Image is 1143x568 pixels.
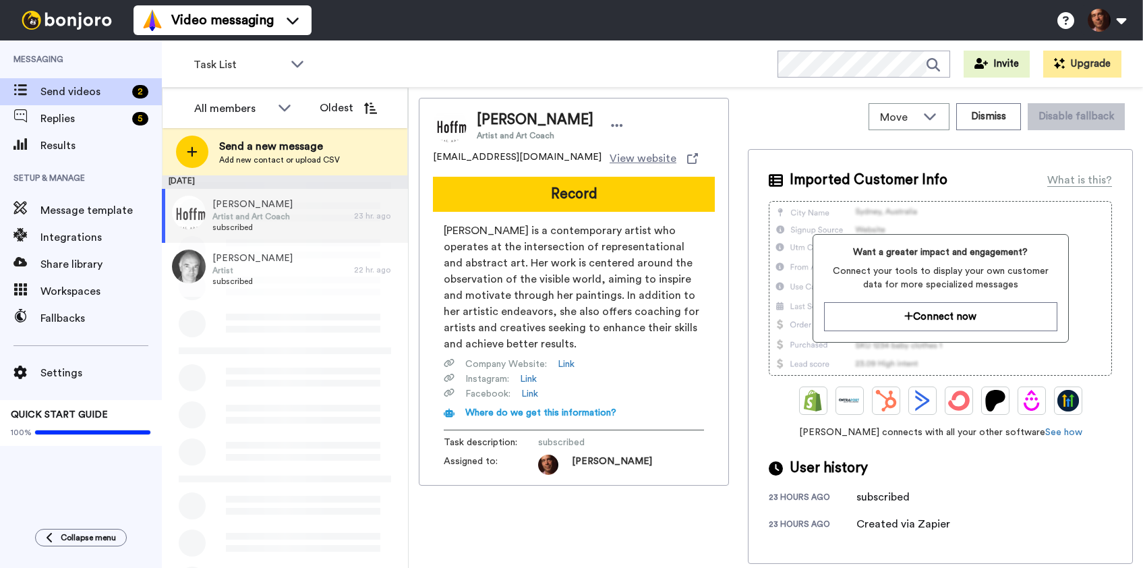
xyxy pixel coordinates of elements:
span: [PERSON_NAME] [212,252,293,265]
span: [PERSON_NAME] [572,455,652,475]
a: Link [558,358,575,371]
span: Facebook : [465,387,510,401]
img: Drip [1021,390,1043,411]
div: 23 hr. ago [354,210,401,221]
span: Results [40,138,162,154]
span: Settings [40,365,162,381]
div: subscribed [856,489,924,505]
span: Task List [194,57,284,73]
span: Replies [40,111,127,127]
span: Imported Customer Info [790,170,947,190]
span: [PERSON_NAME] [477,110,593,130]
span: 100% [11,427,32,438]
span: Share library [40,256,162,273]
span: subscribed [538,436,666,449]
span: Task description : [444,436,538,449]
span: Where do we get this information? [465,408,616,418]
button: Record [433,177,715,212]
span: Send a new message [219,138,340,154]
div: What is this? [1047,172,1112,188]
img: vm-color.svg [142,9,163,31]
a: Link [520,372,537,386]
img: ed83be5a-0d1f-4c1c-8f23-c4c5c8dbf649.png [172,196,206,229]
span: Want a greater impact and engagement? [824,246,1057,259]
span: Assigned to: [444,455,538,475]
span: User history [790,458,868,478]
button: Upgrade [1043,51,1121,78]
span: [PERSON_NAME] [212,198,293,211]
button: Connect now [824,302,1057,331]
img: ActiveCampaign [912,390,933,411]
div: 23 hours ago [769,492,856,505]
span: [EMAIL_ADDRESS][DOMAIN_NAME] [433,150,602,167]
span: Artist [212,265,293,276]
span: Artist and Art Coach [212,211,293,222]
img: GoHighLevel [1057,390,1079,411]
span: Send videos [40,84,127,100]
button: Dismiss [956,103,1021,130]
button: Collapse menu [35,529,127,546]
div: 2 [132,85,148,98]
span: [PERSON_NAME] connects with all your other software [769,426,1112,439]
span: Add new contact or upload CSV [219,154,340,165]
span: Connect your tools to display your own customer data for more specialized messages [824,264,1057,291]
span: Collapse menu [61,532,116,543]
span: QUICK START GUIDE [11,410,108,420]
a: See how [1045,428,1082,437]
span: Integrations [40,229,162,246]
img: Image of Insa Hoffmann [433,109,467,142]
div: 5 [132,112,148,125]
span: Artist and Art Coach [477,130,593,141]
span: Move [880,109,916,125]
img: 12c2f1e3-bc4a-4141-8156-d94817f0c353-1575660272.jpg [538,455,558,475]
span: Company Website : [465,358,547,371]
a: View website [610,150,698,167]
div: 23 hours ago [769,519,856,532]
div: [DATE] [162,175,408,189]
span: Instagram : [465,372,509,386]
span: Workspaces [40,283,162,300]
span: subscribed [212,276,293,287]
img: Ontraport [839,390,860,411]
span: Fallbacks [40,310,162,326]
img: bj-logo-header-white.svg [16,11,117,30]
div: Created via Zapier [856,516,950,532]
img: Hubspot [875,390,897,411]
img: ConvertKit [948,390,970,411]
span: Message template [40,202,162,219]
span: subscribed [212,222,293,233]
img: Patreon [985,390,1006,411]
img: Shopify [802,390,824,411]
button: Disable fallback [1028,103,1125,130]
button: Oldest [310,94,387,121]
div: 22 hr. ago [354,264,401,275]
div: All members [194,101,271,117]
a: Link [521,387,538,401]
img: 173c9edd-a4ab-497b-b3fe-baa90518cb06.jpg [172,250,206,283]
button: Invite [964,51,1030,78]
span: Video messaging [171,11,274,30]
span: [PERSON_NAME] is a contemporary artist who operates at the intersection of representational and a... [444,223,704,352]
span: View website [610,150,676,167]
